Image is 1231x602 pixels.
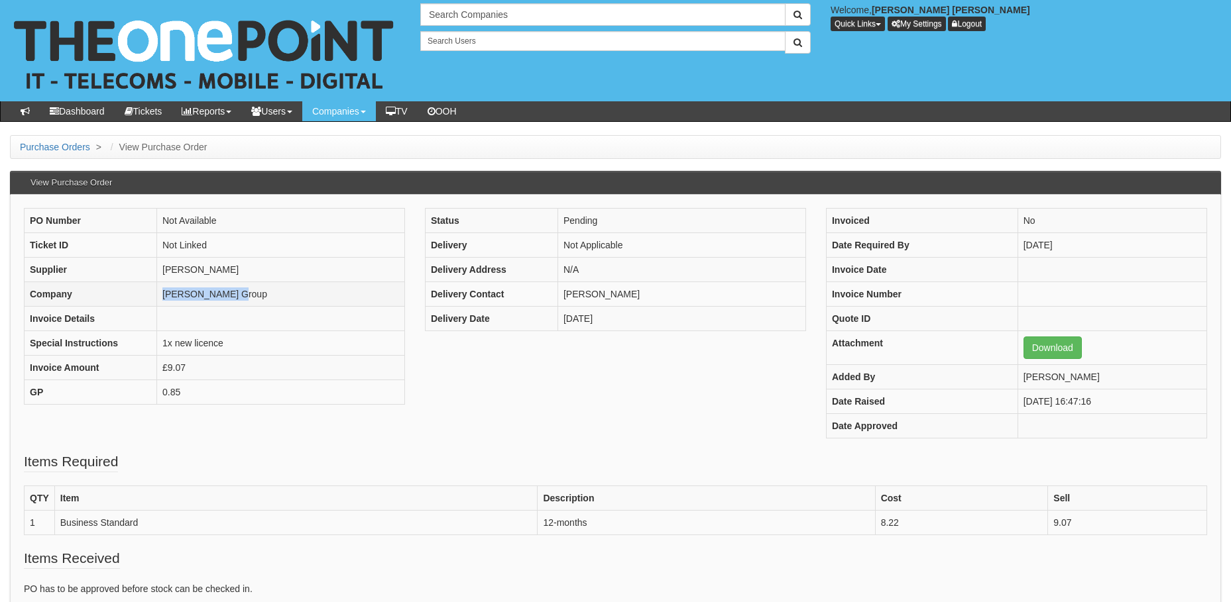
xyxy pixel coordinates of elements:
[1048,511,1207,535] td: 9.07
[40,101,115,121] a: Dashboard
[425,282,557,307] th: Delivery Contact
[25,511,55,535] td: 1
[1018,389,1206,414] td: [DATE] 16:47:16
[826,365,1018,389] th: Added By
[241,101,302,121] a: Users
[557,282,805,307] td: [PERSON_NAME]
[425,307,557,331] th: Delivery Date
[157,380,405,405] td: 0.85
[25,258,157,282] th: Supplier
[826,209,1018,233] th: Invoiced
[93,142,105,152] span: >
[24,548,120,569] legend: Items Received
[557,258,805,282] td: N/A
[157,331,405,356] td: 1x new licence
[107,140,207,154] li: View Purchase Order
[420,3,786,26] input: Search Companies
[826,307,1018,331] th: Quote ID
[25,356,157,380] th: Invoice Amount
[826,233,1018,258] th: Date Required By
[538,486,875,511] th: Description
[376,101,418,121] a: TV
[425,209,557,233] th: Status
[157,233,405,258] td: Not Linked
[538,511,875,535] td: 12-months
[25,380,157,405] th: GP
[872,5,1030,15] b: [PERSON_NAME] [PERSON_NAME]
[826,389,1018,414] th: Date Raised
[25,486,55,511] th: QTY
[1018,209,1206,233] td: No
[826,414,1018,438] th: Date Approved
[24,582,1207,595] p: PO has to be approved before stock can be checked in.
[20,142,90,152] a: Purchase Orders
[157,209,405,233] td: Not Available
[557,209,805,233] td: Pending
[888,17,946,31] a: My Settings
[24,172,119,194] h3: View Purchase Order
[826,282,1018,307] th: Invoice Number
[157,282,405,307] td: [PERSON_NAME] Group
[831,17,885,31] button: Quick Links
[157,356,405,380] td: £9.07
[25,233,157,258] th: Ticket ID
[54,511,538,535] td: Business Standard
[557,307,805,331] td: [DATE]
[875,511,1048,535] td: 8.22
[25,331,157,356] th: Special Instructions
[1048,486,1207,511] th: Sell
[115,101,172,121] a: Tickets
[420,31,786,51] input: Search Users
[826,331,1018,365] th: Attachment
[948,17,986,31] a: Logout
[25,307,157,331] th: Invoice Details
[54,486,538,511] th: Item
[425,258,557,282] th: Delivery Address
[557,233,805,258] td: Not Applicable
[172,101,241,121] a: Reports
[425,233,557,258] th: Delivery
[157,258,405,282] td: [PERSON_NAME]
[1018,365,1206,389] td: [PERSON_NAME]
[24,452,118,472] legend: Items Required
[826,258,1018,282] th: Invoice Date
[1018,233,1206,258] td: [DATE]
[418,101,467,121] a: OOH
[25,209,157,233] th: PO Number
[1024,336,1082,359] a: Download
[302,101,376,121] a: Companies
[875,486,1048,511] th: Cost
[25,282,157,307] th: Company
[821,3,1231,31] div: Welcome,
